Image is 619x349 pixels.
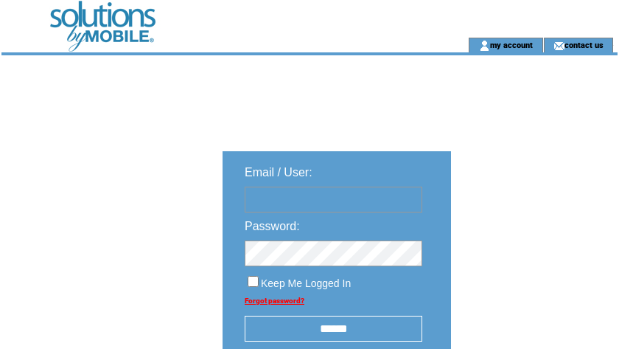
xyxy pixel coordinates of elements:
[245,297,304,305] a: Forgot password?
[553,40,564,52] img: contact_us_icon.gif;jsessionid=B041F86F42D3034C87EC5C78DC3E7C58
[490,40,533,49] a: my account
[245,166,312,179] span: Email / User:
[261,277,351,289] span: Keep Me Logged In
[564,40,604,49] a: contact us
[245,220,300,232] span: Password:
[479,40,490,52] img: account_icon.gif;jsessionid=B041F86F42D3034C87EC5C78DC3E7C58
